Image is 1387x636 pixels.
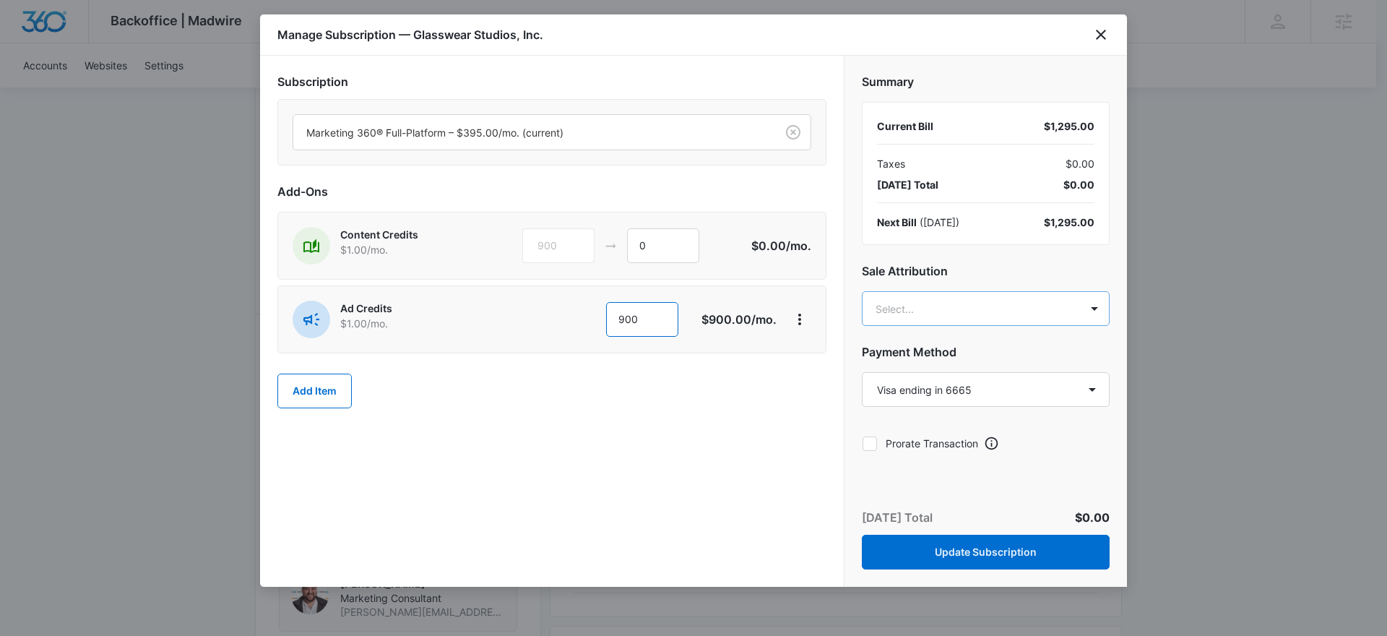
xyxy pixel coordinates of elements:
img: tab_keywords_by_traffic_grey.svg [144,84,155,95]
h2: Summary [862,73,1110,90]
input: 1 [606,302,678,337]
span: $0.00 [1066,156,1094,171]
p: Content Credits [340,227,467,242]
h1: Manage Subscription — Glasswear Studios, Inc. [277,26,543,43]
span: $0.00 [1075,510,1110,525]
span: Current Bill [877,120,933,132]
img: website_grey.svg [23,38,35,49]
span: [DATE] Total [877,177,938,192]
p: [DATE] Total [862,509,933,526]
span: $0.00 [1063,177,1094,192]
img: logo_orange.svg [23,23,35,35]
h2: Payment Method [862,343,1110,361]
h2: Subscription [277,73,826,90]
p: $900.00 [701,311,777,328]
h2: Add-Ons [277,183,826,200]
img: tab_domain_overview_orange.svg [39,84,51,95]
span: Taxes [877,156,905,171]
div: v 4.0.25 [40,23,71,35]
p: $1.00 /mo. [340,242,467,257]
p: $0.00 [743,237,811,254]
label: Prorate Transaction [862,436,978,451]
button: Add Item [277,374,352,408]
div: $1,295.00 [1044,215,1094,230]
button: Clear [782,121,805,144]
div: Keywords by Traffic [160,85,243,95]
span: /mo. [751,312,777,327]
span: /mo. [786,239,811,253]
p: Ad Credits [340,301,461,316]
button: close [1092,26,1110,43]
div: ( [DATE] ) [877,215,959,230]
button: Update Subscription [862,535,1110,570]
button: View More [788,308,811,331]
div: $1,295.00 [1044,119,1094,134]
div: Domain Overview [55,85,129,95]
div: Domain: [DOMAIN_NAME] [38,38,159,49]
span: Next Bill [877,216,917,228]
input: 1 [627,228,699,263]
h2: Sale Attribution [862,262,1110,280]
input: Subscription [306,125,309,140]
p: $1.00 /mo. [340,316,461,331]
